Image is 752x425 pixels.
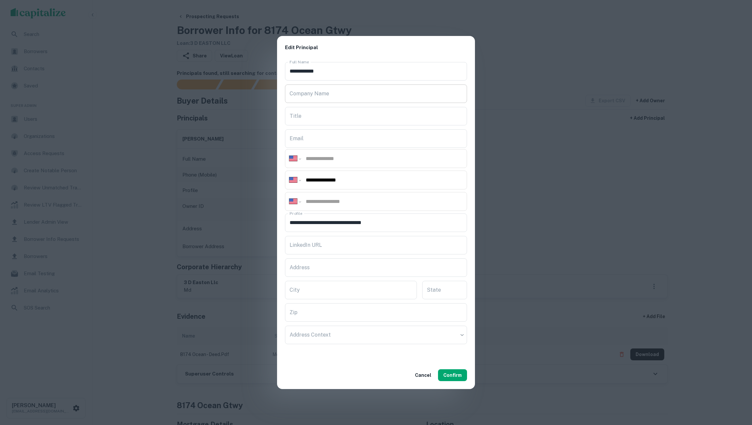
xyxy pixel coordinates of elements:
[290,59,309,65] label: Full Name
[719,372,752,404] iframe: Chat Widget
[277,36,475,59] h2: Edit Principal
[285,326,467,344] div: ​
[412,369,434,381] button: Cancel
[290,211,302,216] label: Profile
[438,369,467,381] button: Confirm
